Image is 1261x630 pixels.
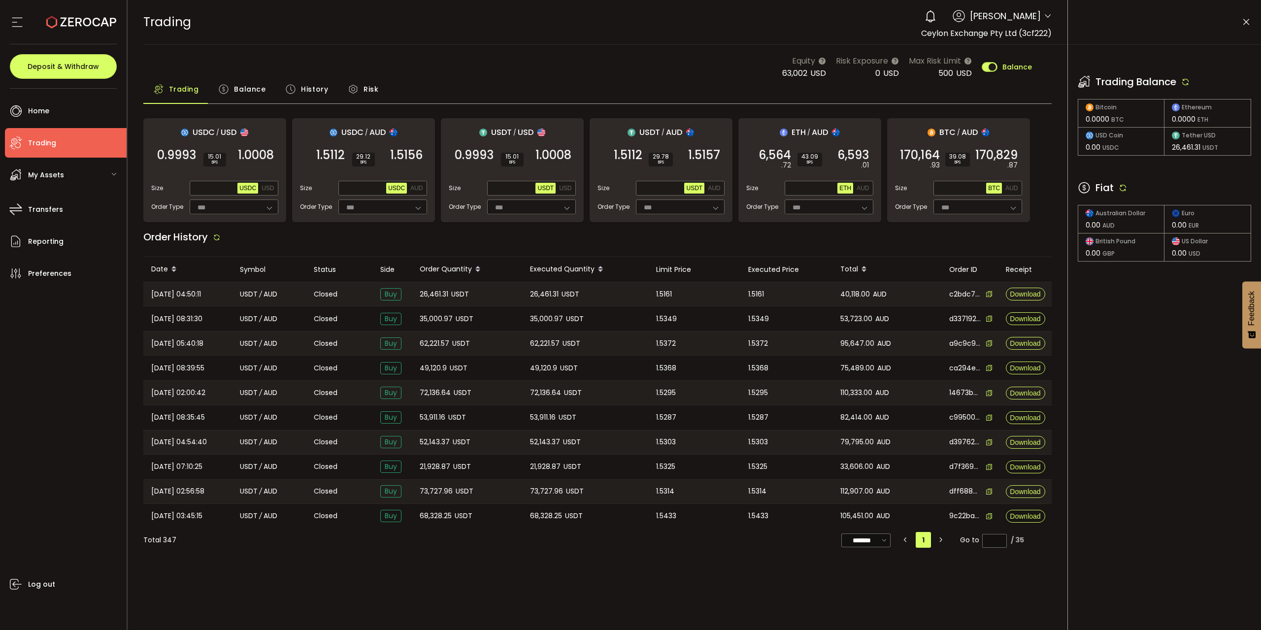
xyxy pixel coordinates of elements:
span: 1.5161 [748,289,764,300]
span: Size [746,184,758,193]
em: / [259,461,262,472]
iframe: Chat Widget [1212,583,1261,630]
span: a9c9c9e2-45e1-4e04-af7f-42efcd6ee626 [949,338,981,349]
span: AUD [877,436,891,448]
em: / [259,289,262,300]
span: USDT [560,363,578,374]
span: [DATE] 08:39:55 [151,363,204,374]
span: BTC [1111,115,1124,124]
em: / [259,363,262,374]
span: 26,461.31 [420,289,448,300]
button: Download [1006,362,1045,374]
div: Side [372,264,412,275]
span: Size [300,184,312,193]
span: [DATE] 04:50:11 [151,289,201,300]
span: GBP [1102,249,1115,258]
button: Download [1006,411,1045,424]
span: Trading Balance [1095,74,1176,89]
span: 9c22ba91-5651-4a25-8bd5-b374db5d627a [949,511,981,521]
span: USD Coin [1095,133,1123,138]
span: Closed [314,363,337,373]
span: USDT [452,338,470,349]
button: USDT [535,183,556,194]
span: USDT [450,363,467,374]
span: 6,593 [837,150,869,160]
span: BTC [988,185,1000,192]
button: Download [1006,337,1045,350]
span: 33,606.00 [840,461,873,472]
img: usdc_portfolio.svg [330,129,337,136]
span: Download [1010,291,1040,298]
em: .93 [930,160,940,170]
span: Size [597,184,609,193]
span: 82,414.00 [840,412,872,423]
span: Risk Exposure [836,55,888,67]
span: [DATE] 04:54:40 [151,436,207,448]
span: Home [28,104,49,118]
span: 14673bb1-fdbb-487d-8050-782d8fe8972e [949,388,981,398]
span: c2bdc75d-3ad4-4a5a-a806-064c1919b91a [949,289,981,299]
img: aud_portfolio.svg [982,129,990,136]
span: Order Type [449,202,481,211]
span: ETH [839,185,851,192]
span: USDT [491,126,512,138]
span: 1.5157 [688,150,720,160]
span: 21,928.87 [420,461,450,472]
span: 29.78 [653,154,669,160]
span: 1.5112 [316,150,345,160]
em: .01 [861,160,869,170]
span: USDT [240,412,258,423]
span: Preferences [28,266,71,281]
span: Balance [1002,64,1032,70]
span: 0.00 [1172,220,1187,230]
span: Size [449,184,461,193]
span: USDT [563,436,581,448]
em: / [259,387,262,398]
span: AUD [875,412,889,423]
div: Status [306,264,372,275]
span: 0.9993 [157,150,196,160]
span: 95,647.00 [840,338,874,349]
span: USD [221,126,236,138]
span: 0.00 [1086,220,1100,230]
span: My Assets [28,168,64,182]
span: 75,489.00 [840,363,874,374]
em: / [365,128,368,137]
span: Closed [314,388,337,398]
span: Ethereum [1182,104,1212,110]
span: 43.09 [801,154,818,160]
span: AUD [264,461,277,472]
em: .87 [1007,160,1018,170]
span: Order History [143,230,208,244]
div: Symbol [232,264,306,275]
span: Transfers [28,202,63,217]
span: c9950077-cbb3-408a-9f56-e56cd623a894 [949,412,981,423]
span: Closed [314,338,337,349]
img: usdt_portfolio.svg [479,129,487,136]
span: Download [1010,315,1040,322]
span: 29.12 [356,154,371,160]
span: 1.5368 [748,363,768,374]
button: Download [1006,461,1045,473]
span: 500 [938,67,953,79]
i: BPS [801,160,818,166]
button: Feedback - Show survey [1242,281,1261,348]
span: EUR [1189,221,1199,230]
span: 0.0000 [1086,114,1109,124]
span: ETH [792,126,806,138]
span: 1.5325 [656,461,675,472]
span: USDC [193,126,215,138]
span: USDT [240,338,258,349]
div: Executed Price [740,264,832,275]
span: USDT [448,412,466,423]
span: Tether USD [1182,133,1216,138]
button: USD [557,183,573,194]
span: 1.5349 [748,313,769,325]
span: Buy [380,313,401,325]
span: AUD [264,363,277,374]
span: 35,000.97 [420,313,453,325]
span: 1.5372 [656,338,676,349]
span: d7f369ed-426a-4501-a0f8-0729b06b138e [949,462,981,472]
span: AUD [877,363,891,374]
span: AUD [962,126,978,138]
